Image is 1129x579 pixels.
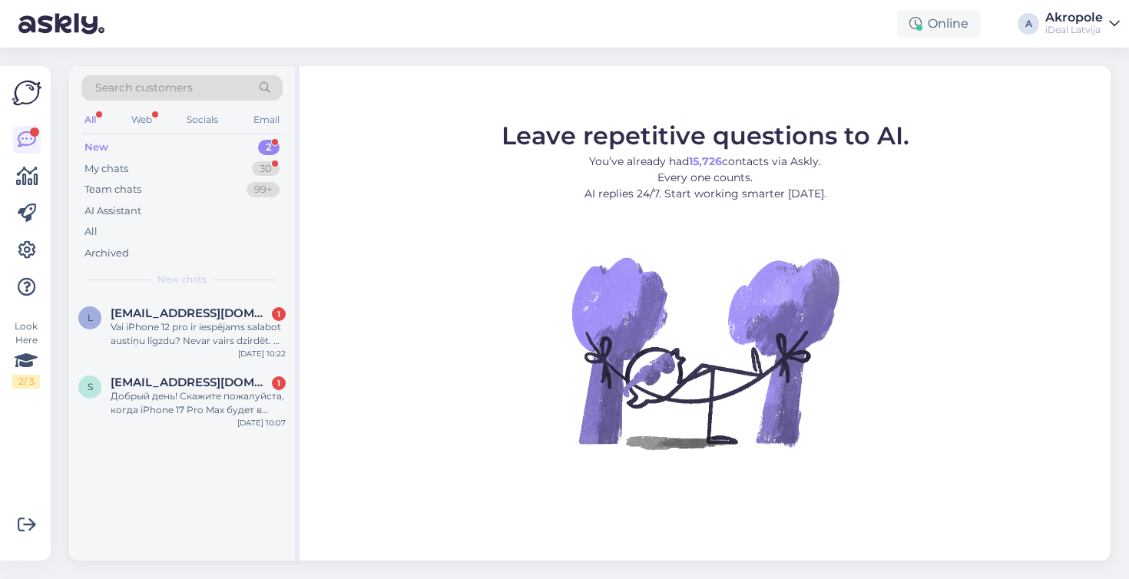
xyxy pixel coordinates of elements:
b: 15,726 [689,154,722,168]
div: 2 / 3 [12,375,40,389]
span: Leave repetitive questions to AI. [502,121,909,151]
span: New chats [157,273,207,286]
span: l [88,312,93,323]
a: AkropoleiDeal Latvija [1045,12,1120,36]
div: Team chats [84,182,141,197]
div: A [1018,13,1039,35]
div: Look Here [12,319,40,389]
div: AI Assistant [84,203,141,219]
div: New [84,140,108,155]
div: 1 [272,376,286,390]
div: Socials [184,110,221,130]
div: [DATE] 10:07 [237,417,286,428]
div: Akropole [1045,12,1103,24]
div: My chats [84,161,128,177]
span: spotifiny@gmail.com [111,376,270,389]
p: You’ve already had contacts via Askly. Every one counts. AI replies 24/7. Start working smarter [... [502,154,909,202]
div: 1 [272,307,286,321]
div: All [84,224,98,240]
div: All [81,110,99,130]
img: No Chat active [567,214,843,491]
div: Добрый день! Скажите пожалуйста, когда iPhone 17 Pro Max будет в магазинах? [111,389,286,417]
span: Search customers [95,80,193,96]
div: [DATE] 10:22 [238,348,286,359]
div: Web [128,110,155,130]
span: liga_apsa@inbox.lv [111,306,270,320]
div: Archived [84,246,129,261]
div: 2 [258,140,280,155]
div: iDeal Latvija [1045,24,1103,36]
div: Vai iPhone 12 pro ir iespējams salabot austiņu ligzdu? Nevar vairs dzirdēt. Ar skaļruni runājot i... [111,320,286,348]
div: Online [897,10,981,38]
span: s [88,381,93,392]
img: Askly Logo [12,78,41,108]
div: 99+ [247,182,280,197]
div: 30 [252,161,280,177]
div: Email [250,110,283,130]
